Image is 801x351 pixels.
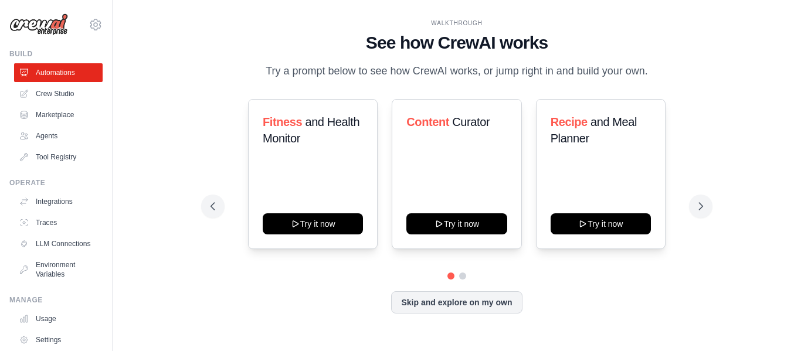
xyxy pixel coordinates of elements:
[14,234,103,253] a: LLM Connections
[14,192,103,211] a: Integrations
[551,115,588,128] span: Recipe
[551,213,651,234] button: Try it now
[14,213,103,232] a: Traces
[551,115,637,145] span: and Meal Planner
[211,32,703,53] h1: See how CrewAI works
[14,255,103,284] a: Environment Variables
[9,295,103,305] div: Manage
[9,178,103,188] div: Operate
[14,105,103,124] a: Marketplace
[391,291,522,313] button: Skip and explore on my own
[14,127,103,145] a: Agents
[211,19,703,28] div: WALKTHROUGH
[406,213,507,234] button: Try it now
[9,49,103,59] div: Build
[14,84,103,103] a: Crew Studio
[406,115,449,128] span: Content
[263,213,363,234] button: Try it now
[263,115,359,145] span: and Health Monitor
[14,148,103,166] a: Tool Registry
[14,63,103,82] a: Automations
[263,115,302,128] span: Fitness
[260,63,654,80] p: Try a prompt below to see how CrewAI works, or jump right in and build your own.
[452,115,490,128] span: Curator
[14,309,103,328] a: Usage
[14,330,103,349] a: Settings
[9,13,68,36] img: Logo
